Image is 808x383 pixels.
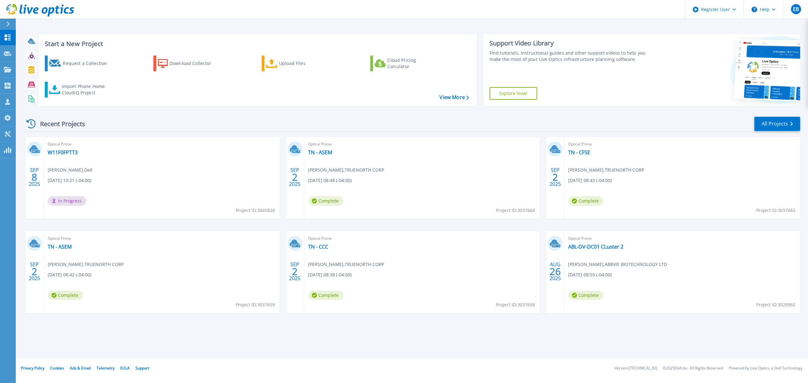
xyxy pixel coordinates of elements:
span: Optical Prime [48,235,276,242]
span: [DATE] 08:48 (-04:00) [308,177,352,184]
span: 2 [32,269,37,274]
div: Find tutorials, instructional guides and other support videos to help you make the most of your L... [490,50,653,62]
a: Request a Collection [45,56,115,71]
div: SEP 2025 [28,260,40,283]
span: Optical Prime [308,141,536,148]
span: [DATE] 08:38 (-04:00) [308,271,352,278]
span: 2 [292,269,298,274]
span: [PERSON_NAME] , TRUENORTH CORP [568,167,644,174]
span: Complete [308,196,343,206]
span: [PERSON_NAME] , TRUENORTH CORP [48,261,124,268]
span: Project ID: 3045820 [236,207,275,214]
a: W11F0FPTT3 [48,149,78,156]
a: TN - ASEM [308,149,332,156]
span: [DATE] 08:55 (-04:00) [568,271,612,278]
div: SEP 2025 [289,166,301,189]
div: Download Collector [169,57,220,70]
div: Request a Collection [63,57,113,70]
span: Optical Prime [568,141,796,148]
span: Project ID: 3037663 [756,207,795,214]
li: Powered by Live Optics, a Dell Technology [729,366,802,370]
span: Project ID: 3037659 [236,301,275,308]
a: View More [439,94,469,100]
li: Version: [TECHNICAL_ID] [615,366,657,370]
span: [PERSON_NAME] , ABBVIE BIOTECHNOLOGY LTD [568,261,667,268]
span: 2 [292,174,298,180]
span: In Progress [48,196,86,206]
li: © 2025 Dell Inc. All Rights Reserved [663,366,723,370]
a: ABL-DV-DC01 CLuster 2 [568,244,623,250]
a: Support [135,365,149,371]
div: Cloud Pricing Calculator [387,57,438,70]
div: SEP 2025 [549,166,561,189]
a: EULA [120,365,130,371]
span: Optical Prime [568,235,796,242]
span: [DATE] 08:43 (-04:00) [568,177,612,184]
span: Complete [48,291,83,300]
div: SEP 2025 [28,166,40,189]
span: [PERSON_NAME] , TRUENORTH CORP [308,261,384,268]
span: 2 [552,174,558,180]
a: TN - CCC [308,244,328,250]
a: Download Collector [153,56,224,71]
span: Project ID: 3028960 [756,301,795,308]
a: All Projects [754,117,800,131]
span: [DATE] 08:42 (-04:00) [48,271,91,278]
a: Privacy Policy [21,365,45,371]
a: TN - CFSE [568,149,590,156]
a: TN - ASEM [48,244,72,250]
a: Telemetry [97,365,115,371]
h3: Start a New Project [45,40,469,47]
div: AUG 2025 [549,260,561,283]
a: Cookies [50,365,64,371]
div: Recent Projects [24,116,94,132]
a: Upload Files [262,56,332,71]
span: Complete [568,196,603,206]
span: 8 [32,174,37,180]
span: Complete [568,291,603,300]
span: Complete [308,291,343,300]
span: [PERSON_NAME] , Dell [48,167,92,174]
span: Optical Prime [308,235,536,242]
span: EB [793,7,799,12]
span: [PERSON_NAME] , TRUENORTH CORP [308,167,384,174]
span: 26 [550,269,561,274]
span: Project ID: 3037668 [496,207,535,214]
a: Ads & Email [70,365,91,371]
div: Support Video Library [490,39,653,47]
span: Optical Prime [48,141,276,148]
div: SEP 2025 [289,260,301,283]
span: Project ID: 3037658 [496,301,535,308]
span: [DATE] 10:21 (-04:00) [48,177,91,184]
a: Cloud Pricing Calculator [370,56,441,71]
a: Explore Now! [490,87,538,100]
div: Import Phone Home CloudIQ Project [62,83,111,96]
div: Upload Files [279,57,330,70]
